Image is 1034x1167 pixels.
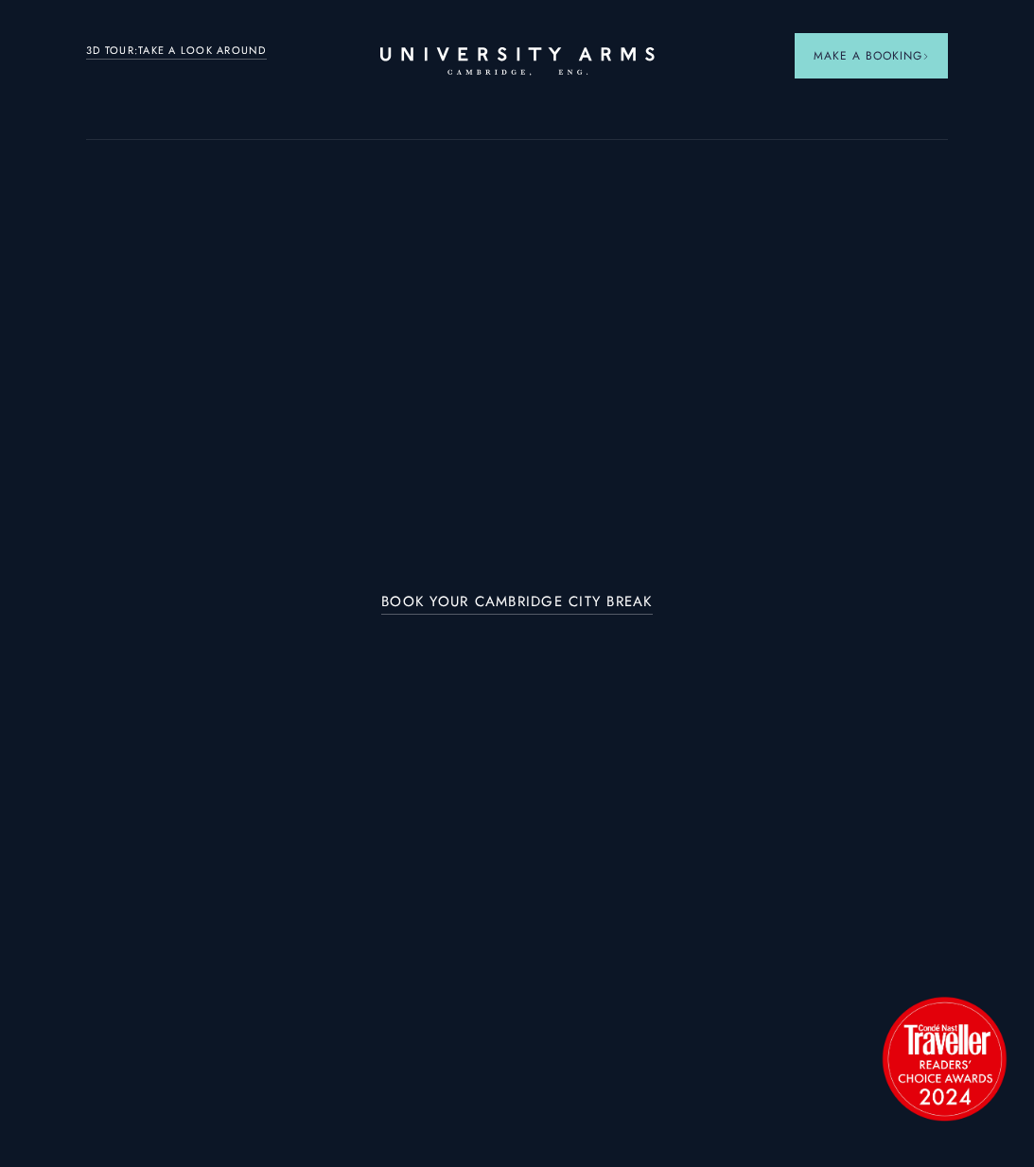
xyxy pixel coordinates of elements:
img: image-2524eff8f0c5d55edbf694693304c4387916dea5-1501x1501-png [873,987,1015,1129]
a: 3D TOUR:TAKE A LOOK AROUND [86,43,267,60]
span: Make a Booking [814,47,929,64]
a: Home [380,47,655,77]
img: Arrow icon [922,53,929,60]
a: BOOK YOUR CAMBRIDGE CITY BREAK [381,594,653,616]
button: Make a BookingArrow icon [795,33,948,78]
